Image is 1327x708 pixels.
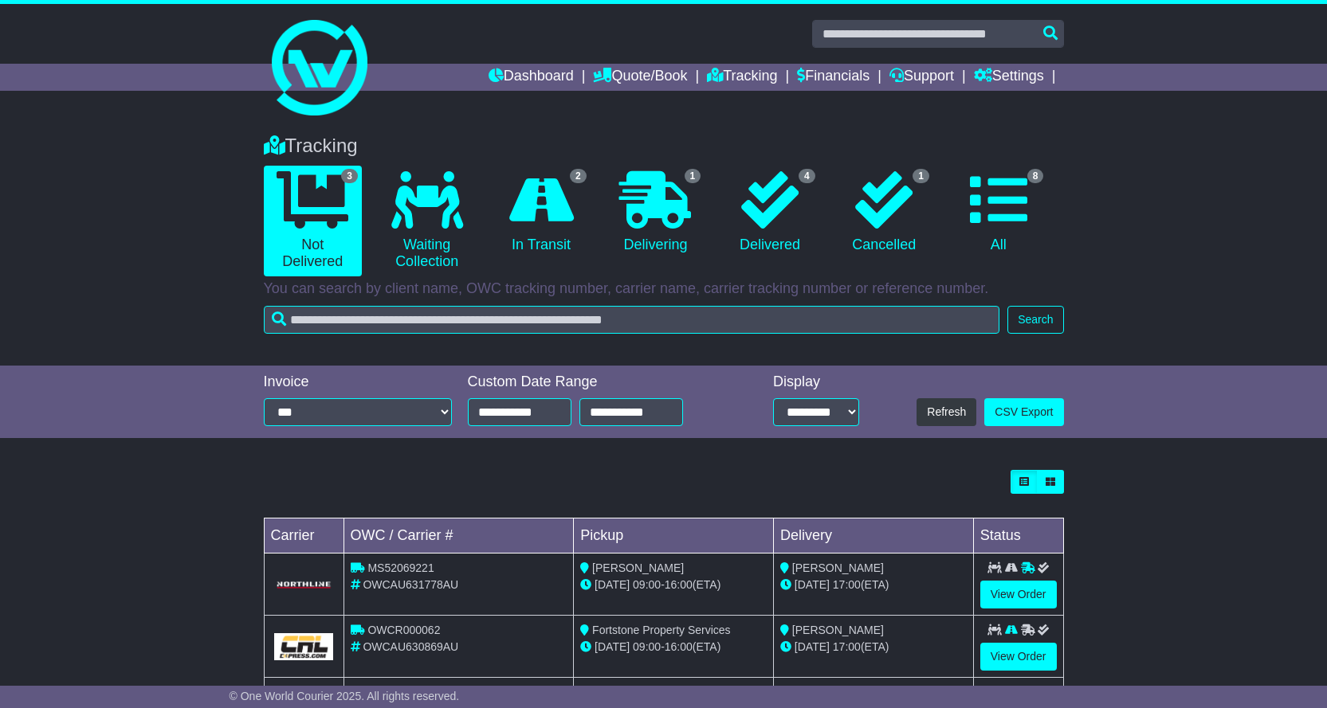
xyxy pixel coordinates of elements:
[980,643,1057,671] a: View Order
[341,169,358,183] span: 3
[795,640,830,653] span: [DATE]
[889,64,954,91] a: Support
[595,640,630,653] span: [DATE]
[917,398,976,426] button: Refresh
[264,518,344,553] td: Carrier
[949,166,1047,260] a: 8 All
[773,518,973,553] td: Delivery
[685,169,701,183] span: 1
[795,578,830,591] span: [DATE]
[707,64,777,91] a: Tracking
[665,578,693,591] span: 16:00
[574,518,774,553] td: Pickup
[595,578,630,591] span: [DATE]
[792,624,884,636] span: [PERSON_NAME]
[833,578,861,591] span: 17:00
[833,640,861,653] span: 17:00
[274,580,334,589] img: GetCarrierServiceLogo
[264,374,452,391] div: Invoice
[230,690,460,702] span: © One World Courier 2025. All rights reserved.
[797,64,870,91] a: Financials
[607,166,705,260] a: 1 Delivering
[792,561,884,574] span: [PERSON_NAME]
[835,166,933,260] a: 1 Cancelled
[984,398,1063,426] a: CSV Export
[720,166,819,260] a: 4 Delivered
[1007,306,1063,334] button: Search
[799,169,815,183] span: 4
[378,166,476,276] a: Waiting Collection
[593,64,687,91] a: Quote/Book
[264,166,362,276] a: 3 Not Delivered
[780,639,967,655] div: (ETA)
[580,577,767,593] div: - (ETA)
[580,639,767,655] div: - (ETA)
[363,578,458,591] span: OWCAU631778AU
[468,374,724,391] div: Custom Date Range
[973,518,1063,553] td: Status
[592,561,684,574] span: [PERSON_NAME]
[665,640,693,653] span: 16:00
[489,64,574,91] a: Dashboard
[913,169,929,183] span: 1
[492,166,590,260] a: 2 In Transit
[633,640,661,653] span: 09:00
[256,135,1072,158] div: Tracking
[633,578,661,591] span: 09:00
[780,577,967,593] div: (ETA)
[974,64,1044,91] a: Settings
[367,561,434,574] span: MS52069221
[592,624,731,636] span: Fortstone Property Services
[363,640,458,653] span: OWCAU630869AU
[980,581,1057,608] a: View Order
[773,374,859,391] div: Display
[344,518,574,553] td: OWC / Carrier #
[1027,169,1044,183] span: 8
[274,633,334,660] img: GetCarrierServiceLogo
[264,280,1064,298] p: You can search by client name, OWC tracking number, carrier name, carrier tracking number or refe...
[367,624,440,636] span: OWCR000062
[570,169,587,183] span: 2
